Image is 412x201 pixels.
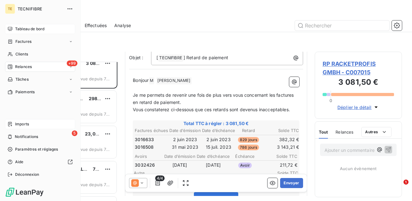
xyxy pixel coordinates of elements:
[134,120,298,127] span: Total TTC à régler : 3 081,50 €
[15,26,44,32] span: Tableau de bord
[336,104,381,111] button: Déplier le détail
[89,96,109,101] span: 298,00 €
[149,77,154,84] span: M
[391,180,406,195] iframe: Intercom live chat
[330,98,332,103] span: 0
[114,22,131,29] span: Analyse
[18,6,63,11] span: TECNIFIBRE
[262,136,299,143] td: 382,32 €
[134,162,163,169] td: 3032426
[202,127,235,134] th: Date d’échéance
[133,107,290,112] span: Vous constaterez ci-dessous que ces retards sont devenus inacceptables.
[164,162,196,169] td: [DATE]
[169,144,201,151] td: 31 mai 2023
[135,136,154,143] span: 3016633
[261,170,298,175] span: Solde TTC
[85,22,107,29] span: Effectuées
[67,60,77,66] span: +99
[135,144,154,150] span: 3016508
[196,153,230,160] th: Date d’échéance
[262,127,299,134] th: Solde TTC
[323,60,394,77] span: RP RACKETPROFIS GMBH - C007015
[337,104,372,111] span: Déplier le détail
[85,131,102,136] span: 23,00 €
[158,55,183,62] span: TECNIFIBRE
[155,175,165,181] span: 4/4
[5,187,44,197] img: Logo LeanPay
[236,127,261,134] th: Retard
[15,39,31,44] span: Factures
[202,136,235,143] td: 2 juin 2023
[74,76,111,81] span: prévue depuis 799 jours
[15,172,39,177] span: Déconnexion
[323,77,394,89] h3: 3 081,50 €
[15,134,38,140] span: Notifications
[196,162,230,169] td: [DATE]
[74,112,111,117] span: prévue depuis 772 jours
[15,146,58,152] span: Paramètres et réglages
[238,137,259,143] span: 829 jours
[15,51,28,57] span: Clients
[86,60,109,66] span: 3 081,50 €
[404,180,409,185] span: 1
[231,153,259,160] th: Échéance
[15,121,29,127] span: Imports
[202,144,235,151] td: 15 juil. 2023
[169,136,201,143] td: 2 juin 2023
[336,129,353,135] span: Relances
[340,166,376,171] span: Aucun évènement
[295,20,389,31] input: Rechercher
[93,166,112,172] span: 783,75 €
[169,127,201,134] th: Date d’émission
[260,153,298,160] th: Solde TTC
[164,153,196,160] th: Date d’émission
[260,162,298,169] td: 211,72 €
[15,89,35,95] span: Paiements
[15,64,32,70] span: Relances
[156,77,192,84] span: [PERSON_NAME]
[133,92,295,105] span: Je me permets de revenir une fois de plus vers vous concernant les factures en retard de paiement.
[134,170,261,175] span: Autre
[183,55,228,60] span: ] Retard de paiement
[5,4,15,14] div: TE
[74,182,111,187] span: prévue depuis 731 jours
[134,153,163,160] th: Avoirs
[5,157,75,167] a: Aide
[262,144,299,151] td: 3 143,21 €
[133,78,149,83] span: Bonjour
[129,55,143,60] span: Objet :
[72,130,77,136] span: 5
[15,159,24,165] span: Aide
[238,145,259,150] span: 786 jours
[156,55,158,60] span: [
[74,147,111,152] span: prévue depuis 750 jours
[134,127,168,134] th: Factures échues
[238,163,252,168] span: Avoir
[280,178,303,188] button: Envoyer
[361,127,392,137] button: Autres
[15,77,29,82] span: Tâches
[319,129,328,135] span: Tout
